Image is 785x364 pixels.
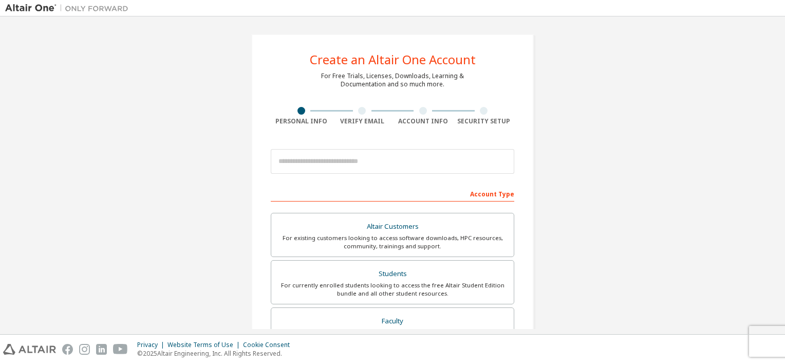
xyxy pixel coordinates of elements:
[277,281,508,298] div: For currently enrolled students looking to access the free Altair Student Edition bundle and all ...
[62,344,73,355] img: facebook.svg
[3,344,56,355] img: altair_logo.svg
[277,267,508,281] div: Students
[167,341,243,349] div: Website Terms of Use
[243,341,296,349] div: Cookie Consent
[137,341,167,349] div: Privacy
[271,117,332,125] div: Personal Info
[277,220,508,234] div: Altair Customers
[392,117,454,125] div: Account Info
[96,344,107,355] img: linkedin.svg
[277,234,508,250] div: For existing customers looking to access software downloads, HPC resources, community, trainings ...
[454,117,515,125] div: Security Setup
[277,328,508,344] div: For faculty & administrators of academic institutions administering students and accessing softwa...
[271,185,514,202] div: Account Type
[332,117,393,125] div: Verify Email
[113,344,128,355] img: youtube.svg
[321,72,464,88] div: For Free Trials, Licenses, Downloads, Learning & Documentation and so much more.
[137,349,296,358] p: © 2025 Altair Engineering, Inc. All Rights Reserved.
[5,3,134,13] img: Altair One
[277,314,508,329] div: Faculty
[79,344,90,355] img: instagram.svg
[310,53,476,66] div: Create an Altair One Account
